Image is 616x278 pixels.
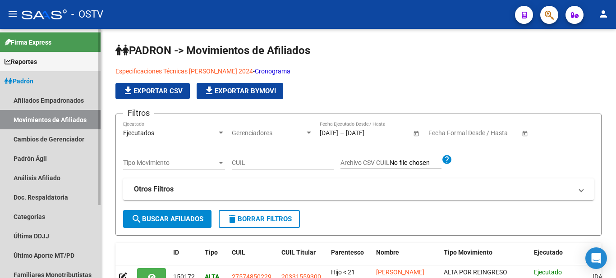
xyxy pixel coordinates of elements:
[228,243,278,273] datatable-header-cell: CUIL
[428,129,456,137] input: Start date
[123,210,211,228] button: Buscar Afiliados
[346,129,390,137] input: End date
[598,9,609,19] mat-icon: person
[340,159,390,166] span: Archivo CSV CUIL
[464,129,508,137] input: End date
[5,76,33,86] span: Padrón
[281,249,316,256] span: CUIL Titular
[440,243,530,273] datatable-header-cell: Tipo Movimiento
[115,44,310,57] span: PADRON -> Movimientos de Afiliados
[340,129,344,137] span: –
[5,57,37,67] span: Reportes
[331,249,364,256] span: Parentesco
[441,154,452,165] mat-icon: help
[173,249,179,256] span: ID
[205,249,218,256] span: Tipo
[123,178,594,200] mat-expansion-panel-header: Otros Filtros
[5,37,51,47] span: Firma Express
[585,247,607,269] div: Open Intercom Messenger
[170,243,201,273] datatable-header-cell: ID
[376,249,399,256] span: Nombre
[123,85,133,96] mat-icon: file_download
[123,159,217,167] span: Tipo Movimiento
[232,129,305,137] span: Gerenciadores
[115,68,253,75] a: Especificaciones Técnicas [PERSON_NAME] 2024
[71,5,103,24] span: - OSTV
[278,243,327,273] datatable-header-cell: CUIL Titular
[411,128,421,138] button: Open calendar
[372,243,440,273] datatable-header-cell: Nombre
[131,215,203,223] span: Buscar Afiliados
[115,83,190,99] button: Exportar CSV
[197,83,283,99] button: Exportar Bymovi
[534,249,563,256] span: Ejecutado
[7,9,18,19] mat-icon: menu
[227,215,292,223] span: Borrar Filtros
[201,243,228,273] datatable-header-cell: Tipo
[204,85,215,96] mat-icon: file_download
[123,129,154,137] span: Ejecutados
[232,249,245,256] span: CUIL
[134,184,174,194] strong: Otros Filtros
[320,129,338,137] input: Start date
[131,214,142,224] mat-icon: search
[227,214,238,224] mat-icon: delete
[219,210,300,228] button: Borrar Filtros
[530,243,589,273] datatable-header-cell: Ejecutado
[255,68,290,75] a: Cronograma
[115,66,465,76] p: -
[520,128,529,138] button: Open calendar
[123,87,183,95] span: Exportar CSV
[123,107,154,119] h3: Filtros
[327,243,372,273] datatable-header-cell: Parentesco
[444,249,492,256] span: Tipo Movimiento
[204,87,276,95] span: Exportar Bymovi
[390,159,441,167] input: Archivo CSV CUIL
